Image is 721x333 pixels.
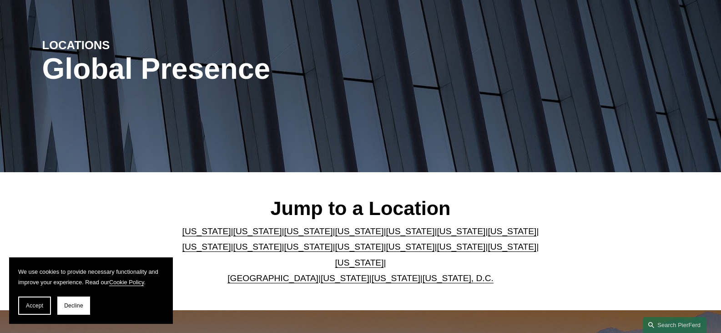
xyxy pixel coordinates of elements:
[488,226,536,236] a: [US_STATE]
[18,266,164,287] p: We use cookies to provide necessary functionality and improve your experience. Read our .
[386,242,434,251] a: [US_STATE]
[57,297,90,315] button: Decline
[386,226,434,236] a: [US_STATE]
[284,242,333,251] a: [US_STATE]
[9,257,173,324] section: Cookie banner
[437,242,485,251] a: [US_STATE]
[437,226,485,236] a: [US_STATE]
[109,279,144,286] a: Cookie Policy
[284,226,333,236] a: [US_STATE]
[227,273,318,283] a: [GEOGRAPHIC_DATA]
[175,196,546,220] h2: Jump to a Location
[372,273,420,283] a: [US_STATE]
[18,297,51,315] button: Accept
[488,242,536,251] a: [US_STATE]
[643,317,706,333] a: Search this site
[64,302,83,309] span: Decline
[423,273,494,283] a: [US_STATE], D.C.
[42,38,202,52] h4: LOCATIONS
[175,224,546,287] p: | | | | | | | | | | | | | | | | | |
[335,226,384,236] a: [US_STATE]
[233,226,282,236] a: [US_STATE]
[26,302,43,309] span: Accept
[335,258,384,267] a: [US_STATE]
[182,242,231,251] a: [US_STATE]
[42,52,467,86] h1: Global Presence
[335,242,384,251] a: [US_STATE]
[233,242,282,251] a: [US_STATE]
[321,273,369,283] a: [US_STATE]
[182,226,231,236] a: [US_STATE]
